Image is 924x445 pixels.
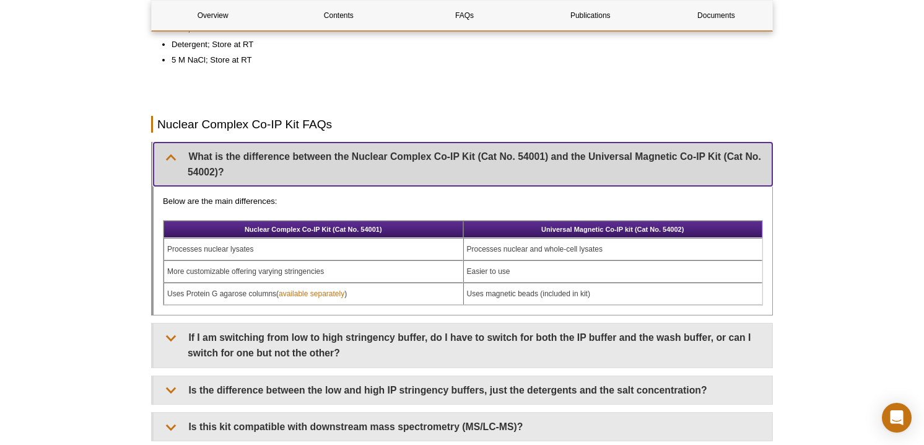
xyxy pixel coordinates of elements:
[163,221,463,238] th: Nuclear Complex Co-IP Kit (Cat No. 54001)
[277,1,399,30] a: Contents
[403,1,525,30] a: FAQs
[163,195,763,208] p: Below are the main differences:
[151,116,773,133] h2: Nuclear Complex Co-IP Kit FAQs
[463,260,763,283] td: Easier to use
[154,376,772,404] summary: Is the difference between the low and high IP stringency buffers, just the detergents and the sal...
[463,238,763,260] td: Processes nuclear and whole-cell lysates
[163,283,463,305] td: Uses Protein G agarose columns
[655,1,777,30] a: Documents
[154,324,772,367] summary: If I am switching from low to high stringency buffer, do I have to switch for both the IP buffer ...
[163,260,463,283] td: More customizable offering varying stringencies
[882,403,912,433] div: Open Intercom Messenger
[463,283,763,305] td: Uses magnetic beads (included in kit)
[172,54,761,66] li: 5 M NaCl; Store at RT
[530,1,652,30] a: Publications
[163,238,463,260] td: Processes nuclear lysates
[172,38,761,51] li: Detergent; Store at RT
[276,289,347,298] nobr: ( )
[154,143,772,186] summary: What is the difference between the Nuclear Complex Co-IP Kit (Cat No. 54001) and the Universal Ma...
[152,1,274,30] a: Overview
[279,288,344,300] a: available separately
[154,413,772,441] summary: Is this kit compatible with downstream mass spectrometry (MS/LC-MS)?
[463,221,763,238] th: Universal Magnetic Co-IP kit (Cat No. 54002)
